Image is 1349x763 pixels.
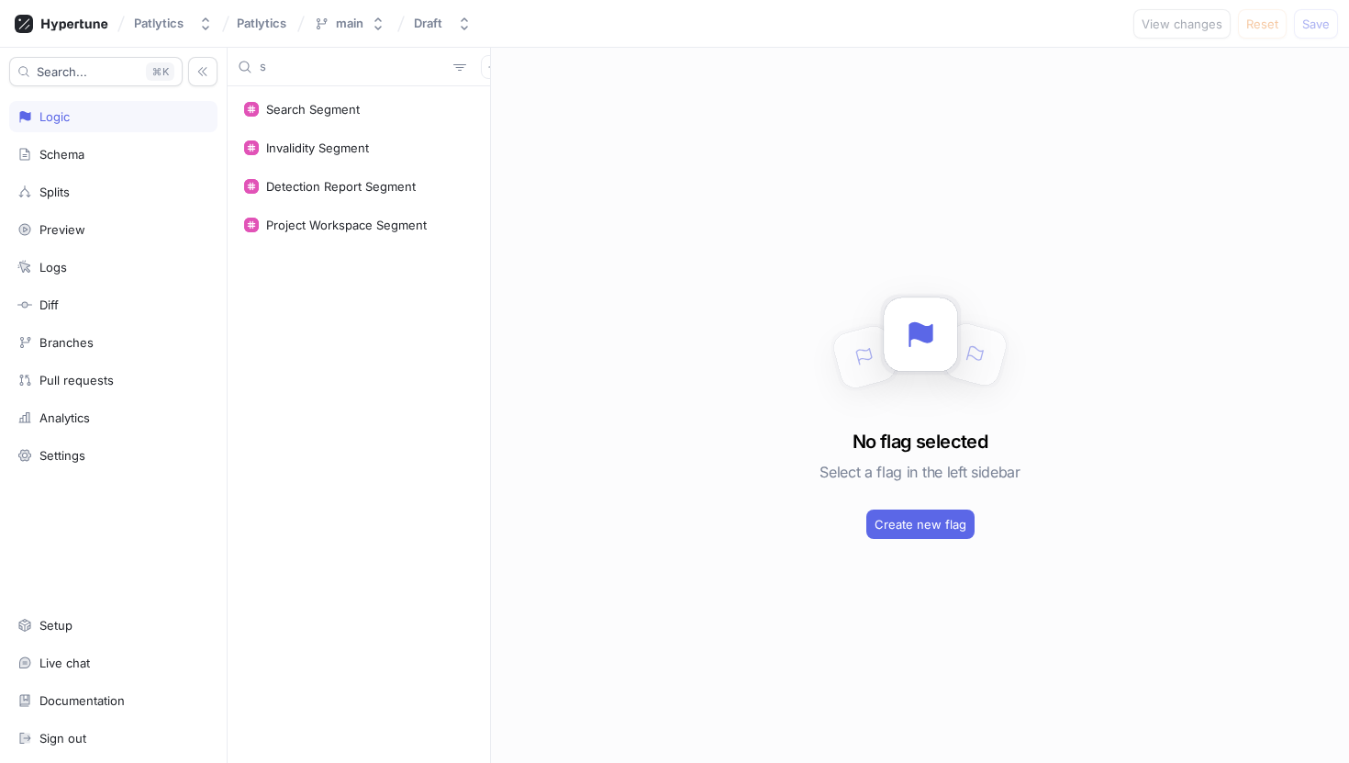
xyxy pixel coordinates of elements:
[37,66,87,77] span: Search...
[39,618,72,633] div: Setup
[266,102,360,117] div: Search Segment
[266,140,369,155] div: Invalidity Segment
[39,731,86,746] div: Sign out
[39,656,90,670] div: Live chat
[266,179,416,194] div: Detection Report Segment
[266,218,427,232] div: Project Workspace Segment
[39,185,70,199] div: Splits
[9,685,217,716] a: Documentation
[1294,9,1338,39] button: Save
[260,58,446,76] input: Search...
[875,519,966,530] span: Create new flag
[39,109,70,124] div: Logic
[39,335,94,350] div: Branches
[39,297,59,312] div: Diff
[39,260,67,275] div: Logs
[307,8,393,39] button: main
[39,448,85,463] div: Settings
[1302,18,1330,29] span: Save
[407,8,479,39] button: Draft
[336,16,363,31] div: main
[1142,18,1222,29] span: View changes
[1133,9,1231,39] button: View changes
[866,510,975,539] button: Create new flag
[1246,18,1278,29] span: Reset
[1238,9,1287,39] button: Reset
[819,455,1020,488] h5: Select a flag in the left sidebar
[853,428,987,455] h3: No flag selected
[39,410,90,425] div: Analytics
[134,16,184,31] div: Patlytics
[9,57,183,86] button: Search...K
[39,147,84,162] div: Schema
[39,373,114,387] div: Pull requests
[146,62,174,81] div: K
[39,222,85,237] div: Preview
[414,16,442,31] div: Draft
[39,693,125,708] div: Documentation
[127,8,220,39] button: Patlytics
[237,17,286,29] span: Patlytics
